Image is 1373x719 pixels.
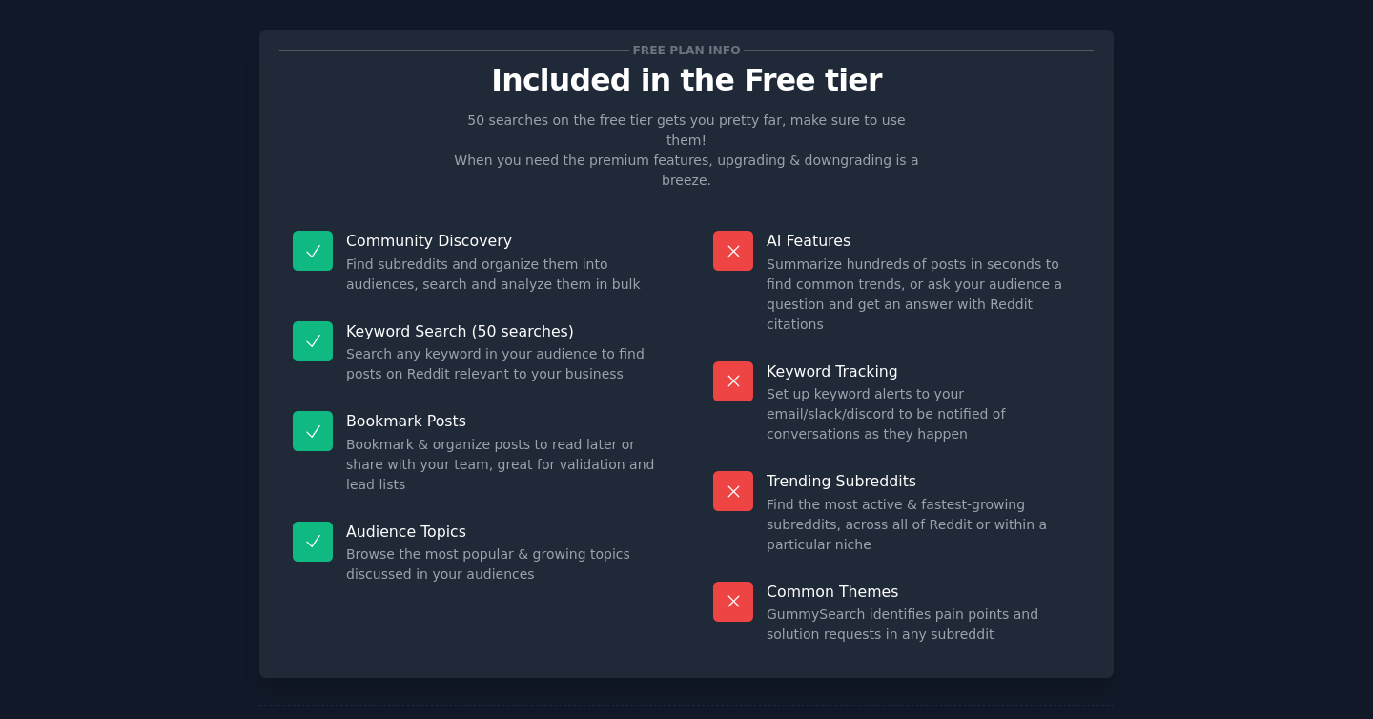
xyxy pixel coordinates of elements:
[346,255,660,295] dd: Find subreddits and organize them into audiences, search and analyze them in bulk
[767,384,1080,444] dd: Set up keyword alerts to your email/slack/discord to be notified of conversations as they happen
[346,435,660,495] dd: Bookmark & organize posts to read later or share with your team, great for validation and lead lists
[346,344,660,384] dd: Search any keyword in your audience to find posts on Reddit relevant to your business
[346,321,660,341] p: Keyword Search (50 searches)
[446,111,927,191] p: 50 searches on the free tier gets you pretty far, make sure to use them! When you need the premiu...
[279,64,1094,97] p: Included in the Free tier
[767,231,1080,251] p: AI Features
[767,605,1080,645] dd: GummySearch identifies pain points and solution requests in any subreddit
[629,40,744,60] span: Free plan info
[767,582,1080,602] p: Common Themes
[346,231,660,251] p: Community Discovery
[346,411,660,431] p: Bookmark Posts
[767,471,1080,491] p: Trending Subreddits
[767,255,1080,335] dd: Summarize hundreds of posts in seconds to find common trends, or ask your audience a question and...
[767,361,1080,381] p: Keyword Tracking
[767,495,1080,555] dd: Find the most active & fastest-growing subreddits, across all of Reddit or within a particular niche
[346,522,660,542] p: Audience Topics
[346,544,660,585] dd: Browse the most popular & growing topics discussed in your audiences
